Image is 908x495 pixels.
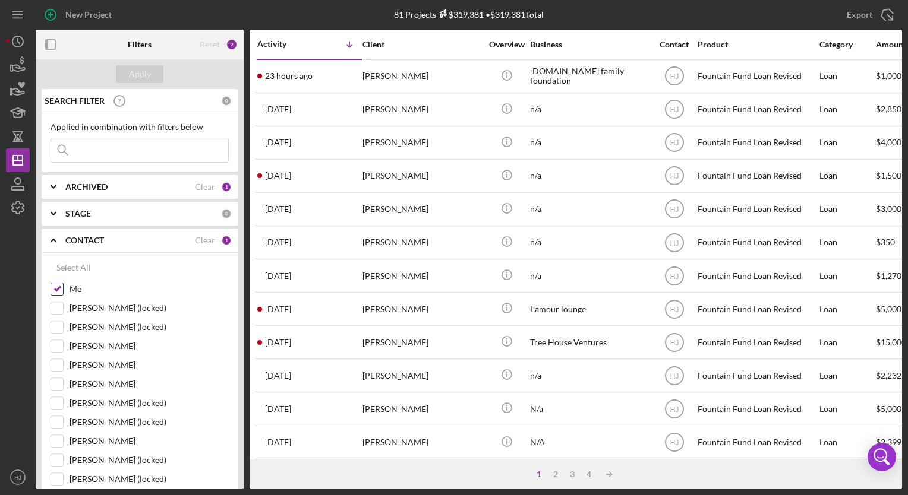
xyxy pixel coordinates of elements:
div: Fountain Fund Loan Revised [698,193,816,225]
div: Loan [819,393,875,424]
div: 2 [547,469,564,479]
span: $15,000 [876,337,906,347]
div: 81 Projects • $319,381 Total [394,9,544,20]
time: 2025-09-11 17:47 [265,371,291,380]
div: Clear [195,182,215,192]
text: HJ [670,405,679,414]
div: Fountain Fund Loan Revised [698,260,816,291]
button: New Project [36,3,124,27]
text: HJ [670,439,679,447]
div: [PERSON_NAME] [362,393,481,424]
text: HJ [670,239,679,247]
div: Loan [819,260,875,291]
div: Business [530,40,649,49]
div: 2 [226,39,238,50]
label: [PERSON_NAME] [70,340,229,352]
time: 2025-09-10 14:06 [265,404,291,414]
div: 1 [221,182,232,192]
text: HJ [670,106,679,114]
span: $2,850 [876,104,901,114]
div: [PERSON_NAME] [362,360,481,391]
b: STAGE [65,209,91,218]
button: HJ [6,465,30,489]
time: 2025-09-25 11:16 [265,171,291,180]
b: SEARCH FILTER [45,96,105,106]
text: HJ [670,172,679,180]
div: Loan [819,160,875,192]
div: Fountain Fund Loan Revised [698,393,816,424]
span: $2,232 [876,370,901,380]
div: n/a [530,94,649,125]
div: Fountain Fund Loan Revised [698,160,816,192]
div: Fountain Fund Loan Revised [698,94,816,125]
div: 1 [221,235,232,246]
time: 2025-09-29 16:05 [265,138,291,147]
label: [PERSON_NAME] (locked) [70,416,229,428]
div: Fountain Fund Loan Revised [698,227,816,258]
div: 3 [564,469,581,479]
div: [PERSON_NAME] [362,427,481,458]
time: 2025-09-15 13:11 [265,237,291,247]
text: HJ [670,372,679,380]
div: Contact [652,40,696,49]
span: $1,270 [876,271,901,281]
div: n/a [530,127,649,158]
div: Loan [819,61,875,92]
span: $5,000 [876,404,901,414]
label: [PERSON_NAME] (locked) [70,302,229,314]
div: New Project [65,3,112,27]
div: Overview [484,40,529,49]
div: Fountain Fund Loan Revised [698,360,816,391]
text: HJ [670,139,679,147]
label: Me [70,283,229,295]
span: $2,399 [876,437,901,447]
label: [PERSON_NAME] [70,378,229,390]
time: 2025-09-09 20:11 [265,437,291,447]
label: [PERSON_NAME] (locked) [70,454,229,466]
b: CONTACT [65,236,104,245]
time: 2025-09-29 21:11 [265,104,291,114]
div: [PERSON_NAME] [362,193,481,225]
label: [PERSON_NAME] (locked) [70,397,229,409]
div: [PERSON_NAME] [362,160,481,192]
div: Fountain Fund Loan Revised [698,293,816,325]
div: [PERSON_NAME] [362,260,481,291]
div: [PERSON_NAME] [362,61,481,92]
div: Client [362,40,481,49]
div: n/a [530,260,649,291]
div: Reset [200,40,220,49]
div: Fountain Fund Loan Revised [698,61,816,92]
label: [PERSON_NAME] [70,359,229,371]
button: Export [835,3,902,27]
div: Export [847,3,872,27]
span: $350 [876,237,895,247]
div: [PERSON_NAME] [362,227,481,258]
div: Fountain Fund Loan Revised [698,427,816,458]
div: Loan [819,293,875,325]
label: [PERSON_NAME] [70,435,229,447]
time: 2025-09-13 00:33 [265,271,291,281]
div: n/a [530,360,649,391]
div: Product [698,40,816,49]
div: 4 [581,469,597,479]
div: [DOMAIN_NAME] family foundation [530,61,649,92]
b: ARCHIVED [65,182,108,192]
text: HJ [670,205,679,214]
text: HJ [670,338,679,347]
div: Tree House Ventures [530,326,649,358]
div: Loan [819,360,875,391]
div: N/A [530,427,649,458]
div: N/a [530,393,649,424]
div: Apply [129,65,151,83]
span: $4,000 [876,137,901,147]
div: [PERSON_NAME] [362,293,481,325]
div: Activity [257,39,310,49]
div: Loan [819,193,875,225]
div: Select All [56,256,91,280]
time: 2025-09-12 22:30 [265,304,291,314]
div: [PERSON_NAME] [362,94,481,125]
div: 0 [221,96,232,106]
span: $3,000 [876,204,901,214]
div: 0 [221,208,232,219]
div: Loan [819,427,875,458]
